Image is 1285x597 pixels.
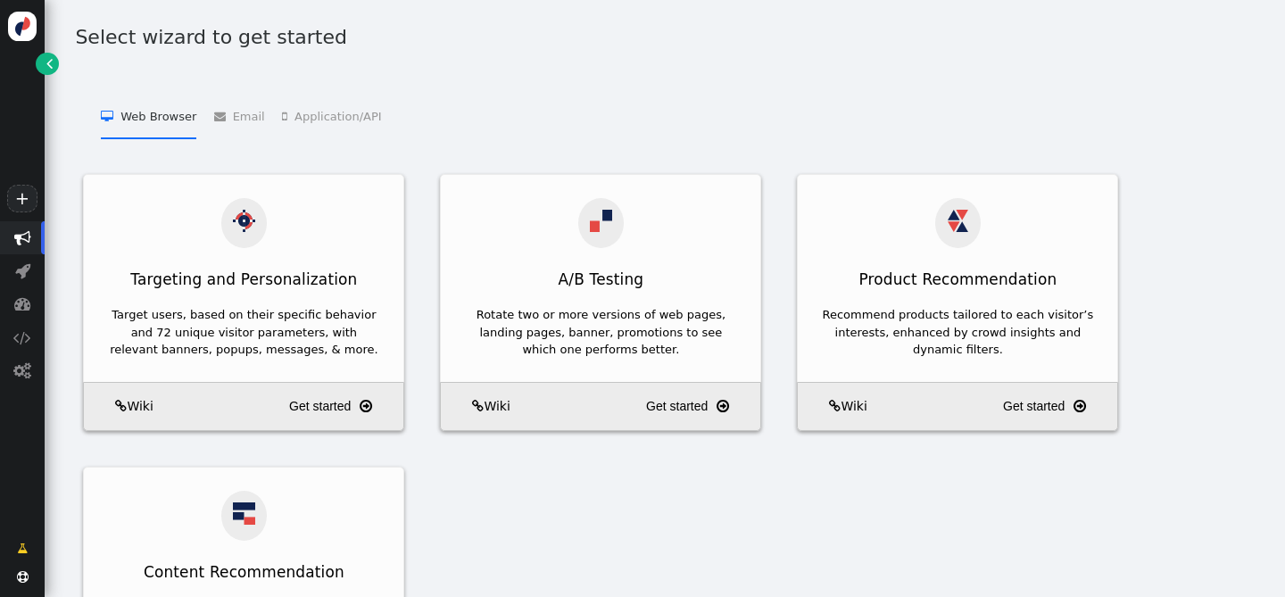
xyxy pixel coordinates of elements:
li: Application/API [282,93,381,138]
a:  [36,53,58,75]
a: + [7,185,37,212]
li: Email [214,93,265,138]
span:  [214,111,233,122]
h1: Select wizard to get started [75,22,1264,52]
a: Wiki [447,397,510,416]
span:  [17,571,29,583]
span:  [360,395,372,418]
span:  [282,111,294,122]
span:  [13,362,31,379]
a: Get started [1003,390,1111,422]
span:  [101,111,120,122]
a: Get started [646,390,754,422]
a:  [5,534,39,564]
img: products_recom.svg [947,210,969,232]
span:  [829,400,841,412]
a: Wiki [804,397,866,416]
div: Targeting and Personalization [84,260,403,301]
a: Wiki [90,397,153,416]
div: Target users, based on their specific behavior and 72 unique visitor parameters, with relevant ba... [107,306,380,359]
div: Rotate two or more versions of web pages, landing pages, banner, promotions to see which one perf... [464,306,737,359]
span:  [472,400,484,412]
img: articles_recom.svg [233,502,255,525]
span:  [13,329,31,346]
div: Product Recommendation [798,260,1117,301]
img: ab.svg [590,210,612,232]
div: A/B Testing [441,260,760,301]
span:  [1074,395,1086,418]
span:  [14,295,31,312]
div: Content Recommendation [84,552,403,593]
span:  [46,54,53,72]
div: Recommend products tailored to each visitor’s interests, enhanced by crowd insights and dynamic f... [821,306,1094,359]
span:  [115,400,127,412]
a: Get started [289,390,397,422]
li: Web Browser [101,93,196,138]
img: actions.svg [233,210,255,232]
img: logo-icon.svg [8,12,37,41]
span:  [717,395,729,418]
span:  [17,540,28,558]
span:  [15,262,30,279]
span:  [14,229,31,246]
